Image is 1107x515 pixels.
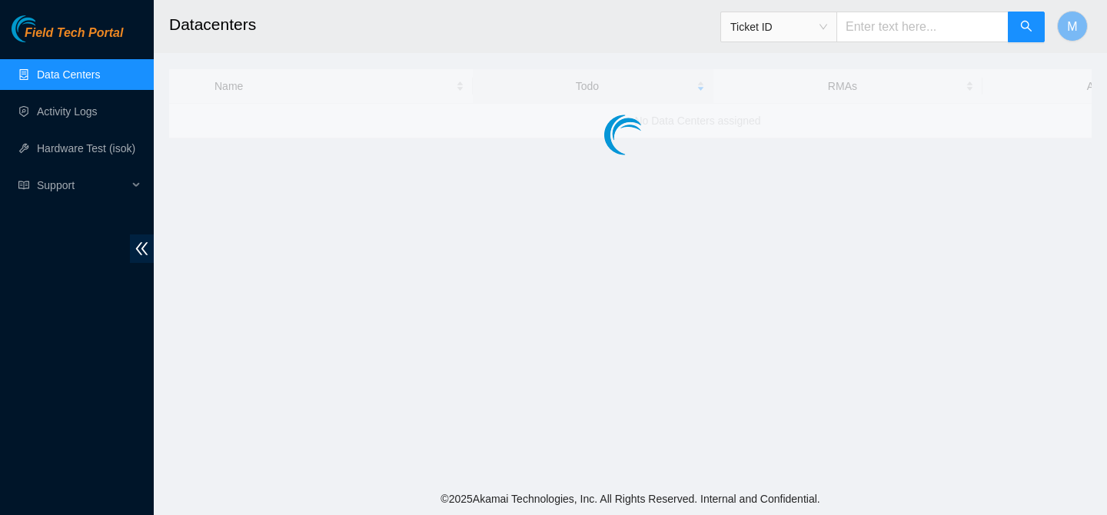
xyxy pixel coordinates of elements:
[18,180,29,191] span: read
[25,26,123,41] span: Field Tech Portal
[37,142,135,154] a: Hardware Test (isok)
[1008,12,1045,42] button: search
[130,234,154,263] span: double-left
[37,170,128,201] span: Support
[1067,17,1077,36] span: M
[12,28,123,48] a: Akamai TechnologiesField Tech Portal
[37,68,100,81] a: Data Centers
[154,483,1107,515] footer: © 2025 Akamai Technologies, Inc. All Rights Reserved. Internal and Confidential.
[836,12,1009,42] input: Enter text here...
[12,15,78,42] img: Akamai Technologies
[37,105,98,118] a: Activity Logs
[730,15,827,38] span: Ticket ID
[1020,20,1032,35] span: search
[1057,11,1088,42] button: M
